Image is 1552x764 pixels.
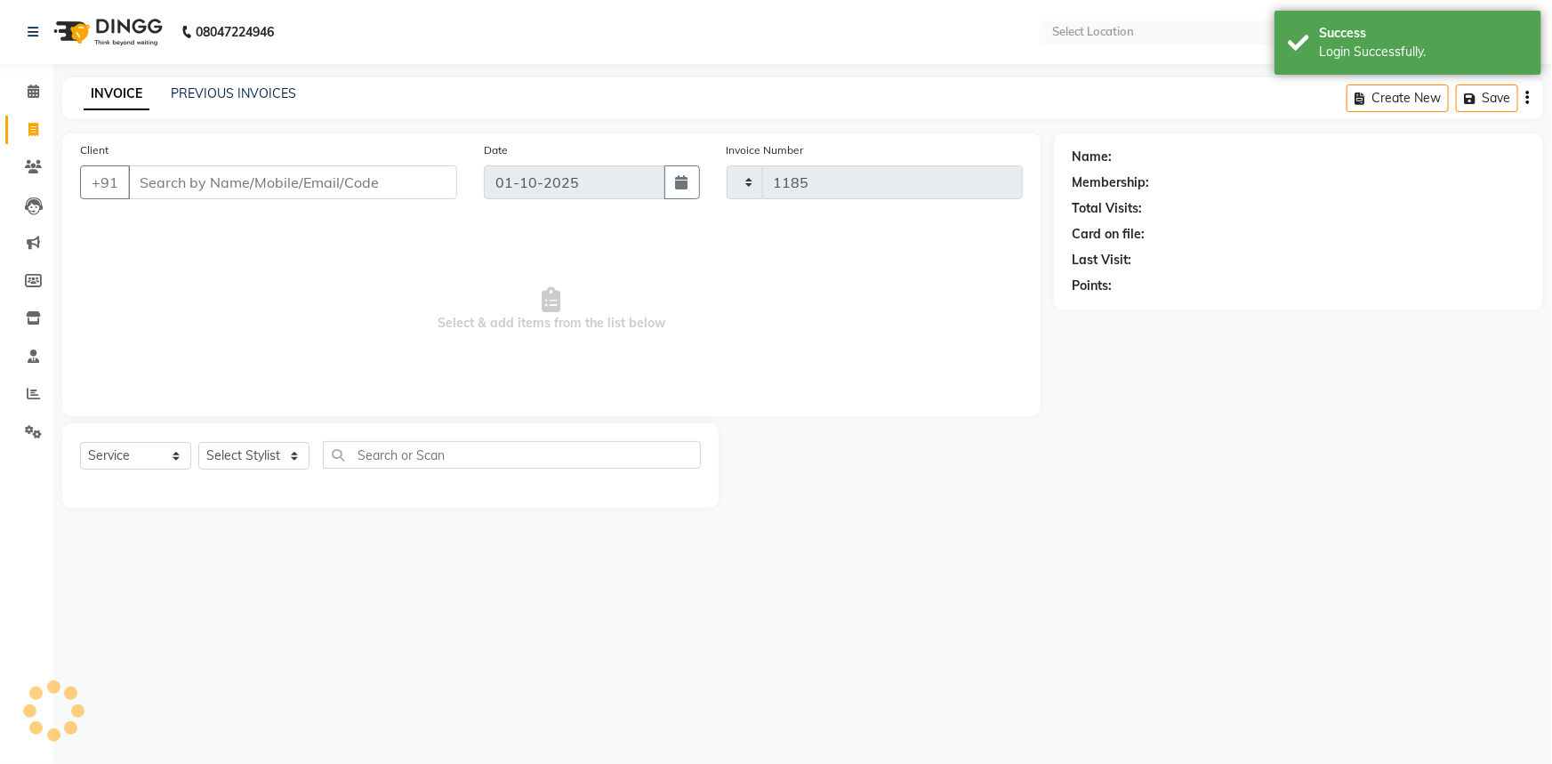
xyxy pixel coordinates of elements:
img: logo [45,7,167,57]
div: Membership: [1072,173,1149,192]
a: PREVIOUS INVOICES [171,85,296,101]
button: Create New [1347,84,1449,112]
div: Name: [1072,148,1112,166]
a: INVOICE [84,78,149,110]
label: Client [80,142,109,158]
b: 08047224946 [196,7,274,57]
label: Date [484,142,508,158]
button: +91 [80,165,130,199]
div: Select Location [1052,23,1134,41]
input: Search or Scan [323,441,701,469]
input: Search by Name/Mobile/Email/Code [128,165,457,199]
div: Last Visit: [1072,251,1131,269]
div: Card on file: [1072,225,1145,244]
div: Points: [1072,277,1112,295]
label: Invoice Number [727,142,804,158]
div: Success [1319,24,1528,43]
span: Select & add items from the list below [80,221,1023,398]
div: Total Visits: [1072,199,1142,218]
button: Save [1456,84,1518,112]
div: Login Successfully. [1319,43,1528,61]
